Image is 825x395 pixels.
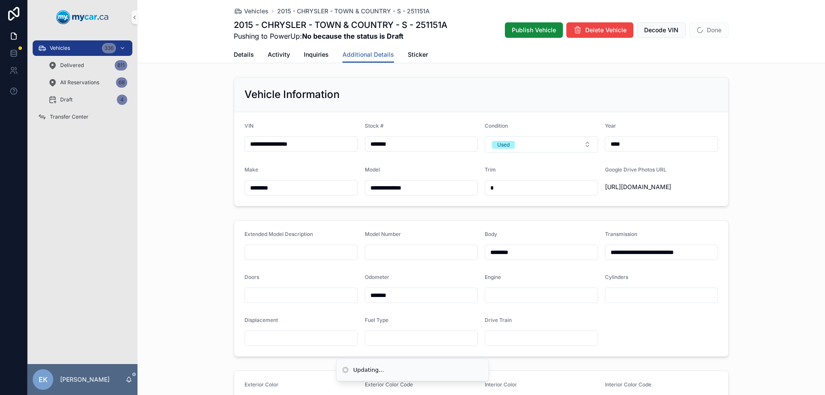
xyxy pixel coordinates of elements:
span: Sticker [408,50,428,59]
span: Extended Model Description [244,231,313,237]
h2: Vehicle Information [244,88,339,101]
span: Interior Color [485,381,517,388]
span: Draft [60,96,73,103]
span: Vehicles [244,7,269,15]
span: Exterior Color [244,381,278,388]
span: Drive Train [485,317,512,323]
span: Trim [485,166,496,173]
span: Model Number [365,231,401,237]
h1: 2015 - CHRYSLER - TOWN & COUNTRY - S - 251151A [234,19,447,31]
span: Exterior Color Code [365,381,413,388]
strong: No because the status is Draft [302,32,403,40]
span: Additional Details [342,50,394,59]
span: Make [244,166,258,173]
span: Delete Vehicle [585,26,626,34]
span: Stock # [365,122,384,129]
span: Fuel Type [365,317,388,323]
span: Condition [485,122,508,129]
span: Doors [244,274,259,280]
span: Cylinders [605,274,628,280]
img: App logo [56,10,109,24]
a: Sticker [408,47,428,64]
span: Transfer Center [50,113,89,120]
span: Interior Color Code [605,381,651,388]
a: Delivered811 [43,58,132,73]
a: Inquiries [304,47,329,64]
p: [PERSON_NAME] [60,375,110,384]
span: VIN [244,122,254,129]
span: Transmission [605,231,637,237]
span: Body [485,231,497,237]
button: Delete Vehicle [566,22,633,38]
span: EK [39,374,48,385]
span: Pushing to PowerUp: [234,31,447,41]
a: Vehicles336 [33,40,132,56]
a: All Reservations68 [43,75,132,90]
div: scrollable content [27,34,137,136]
a: 2015 - CHRYSLER - TOWN & COUNTRY - S - 251151A [277,7,430,15]
span: Engine [485,274,501,280]
span: Inquiries [304,50,329,59]
div: 811 [115,60,127,70]
span: Model [365,166,380,173]
a: Details [234,47,254,64]
span: Details [234,50,254,59]
button: Decode VIN [637,22,686,38]
a: Vehicles [234,7,269,15]
span: Vehicles [50,45,70,52]
span: Publish Vehicle [512,26,556,34]
span: [URL][DOMAIN_NAME] [605,183,718,191]
div: Updating... [353,366,384,374]
button: Select Button [485,136,598,153]
div: 68 [116,77,127,88]
div: 336 [102,43,116,53]
a: Transfer Center [33,109,132,125]
a: Draft4 [43,92,132,107]
div: 4 [117,95,127,105]
span: Delivered [60,62,84,69]
span: Activity [268,50,290,59]
div: Used [497,141,510,149]
span: All Reservations [60,79,99,86]
a: Additional Details [342,47,394,63]
span: Displacement [244,317,278,323]
span: Decode VIN [644,26,678,34]
button: Publish Vehicle [505,22,563,38]
a: Activity [268,47,290,64]
span: Year [605,122,616,129]
span: Google Drive Photos URL [605,166,666,173]
span: Odometer [365,274,389,280]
